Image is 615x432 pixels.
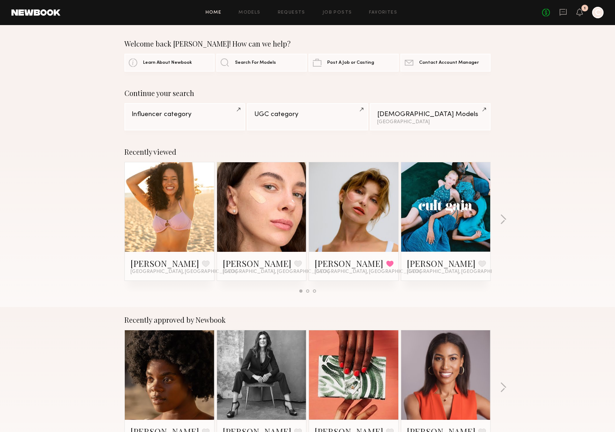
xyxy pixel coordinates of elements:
div: Recently viewed [124,148,491,156]
a: Home [206,10,222,15]
div: [GEOGRAPHIC_DATA] [377,120,483,125]
a: [PERSON_NAME] [407,258,476,269]
div: Recently approved by Newbook [124,316,491,324]
a: [DEMOGRAPHIC_DATA] Models[GEOGRAPHIC_DATA] [370,103,491,130]
a: Job Posts [323,10,352,15]
div: Welcome back [PERSON_NAME]! How can we help? [124,39,491,48]
span: [GEOGRAPHIC_DATA], [GEOGRAPHIC_DATA] [223,269,329,275]
span: Contact Account Manager [419,61,479,65]
span: Search For Models [235,61,276,65]
span: [GEOGRAPHIC_DATA], [GEOGRAPHIC_DATA] [131,269,237,275]
a: C [592,7,604,18]
a: Learn About Newbook [124,54,215,72]
a: UGC category [247,103,368,130]
span: Learn About Newbook [143,61,192,65]
div: Influencer category [132,111,238,118]
div: Continue your search [124,89,491,97]
a: Requests [278,10,305,15]
a: Models [238,10,260,15]
a: Influencer category [124,103,245,130]
a: Search For Models [216,54,306,72]
span: [GEOGRAPHIC_DATA], [GEOGRAPHIC_DATA] [407,269,513,275]
span: [GEOGRAPHIC_DATA], [GEOGRAPHIC_DATA] [315,269,421,275]
div: [DEMOGRAPHIC_DATA] Models [377,111,483,118]
a: [PERSON_NAME] [223,258,291,269]
a: Post A Job or Casting [309,54,399,72]
a: Contact Account Manager [400,54,491,72]
a: [PERSON_NAME] [315,258,383,269]
div: UGC category [254,111,360,118]
span: Post A Job or Casting [327,61,374,65]
a: Favorites [369,10,397,15]
div: 1 [584,6,586,10]
a: [PERSON_NAME] [131,258,199,269]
